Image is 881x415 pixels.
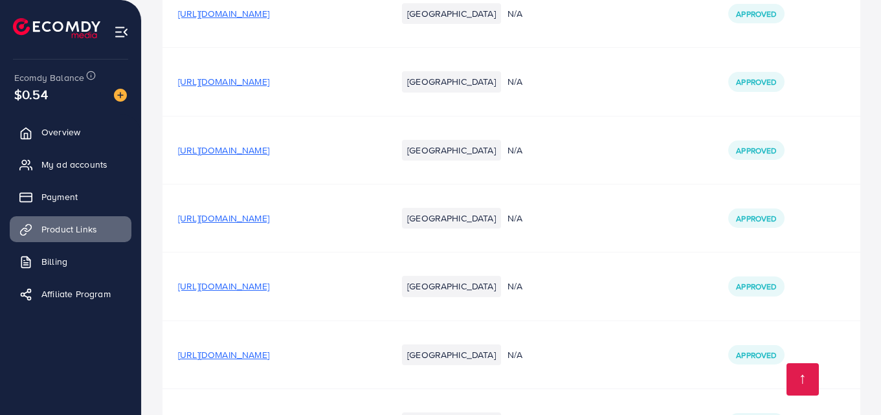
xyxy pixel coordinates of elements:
[736,145,776,156] span: Approved
[41,287,111,300] span: Affiliate Program
[178,280,269,293] span: [URL][DOMAIN_NAME]
[507,144,522,157] span: N/A
[41,255,67,268] span: Billing
[10,249,131,275] a: Billing
[402,71,501,92] li: [GEOGRAPHIC_DATA]
[826,357,871,405] iframe: Chat
[178,7,269,20] span: [URL][DOMAIN_NAME]
[736,281,776,292] span: Approved
[402,276,501,297] li: [GEOGRAPHIC_DATA]
[10,184,131,210] a: Payment
[14,85,48,104] span: $0.54
[10,151,131,177] a: My ad accounts
[507,75,522,88] span: N/A
[10,281,131,307] a: Affiliate Program
[41,223,97,236] span: Product Links
[507,7,522,20] span: N/A
[178,75,269,88] span: [URL][DOMAIN_NAME]
[41,190,78,203] span: Payment
[10,119,131,145] a: Overview
[13,18,100,38] img: logo
[736,213,776,224] span: Approved
[178,348,269,361] span: [URL][DOMAIN_NAME]
[14,71,84,84] span: Ecomdy Balance
[402,208,501,229] li: [GEOGRAPHIC_DATA]
[736,76,776,87] span: Approved
[41,158,107,171] span: My ad accounts
[114,89,127,102] img: image
[10,216,131,242] a: Product Links
[507,280,522,293] span: N/A
[178,212,269,225] span: [URL][DOMAIN_NAME]
[402,344,501,365] li: [GEOGRAPHIC_DATA]
[736,8,776,19] span: Approved
[507,212,522,225] span: N/A
[178,144,269,157] span: [URL][DOMAIN_NAME]
[41,126,80,139] span: Overview
[736,350,776,361] span: Approved
[507,348,522,361] span: N/A
[402,3,501,24] li: [GEOGRAPHIC_DATA]
[402,140,501,161] li: [GEOGRAPHIC_DATA]
[114,25,129,39] img: menu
